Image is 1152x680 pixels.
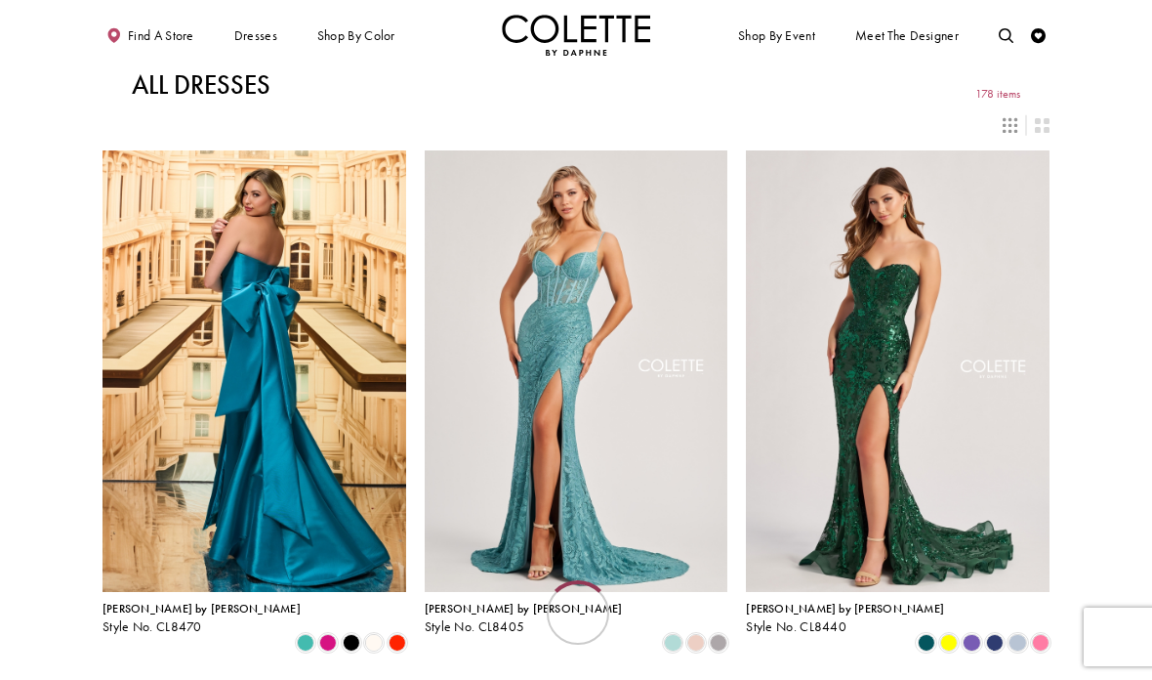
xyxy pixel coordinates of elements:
div: Colette by Daphne Style No. CL8405 [425,603,623,634]
h1: All Dresses [132,70,270,100]
i: Rose [687,634,705,652]
a: Find a store [103,15,197,56]
span: Shop by color [317,28,395,43]
span: 178 items [975,88,1020,101]
span: Meet the designer [855,28,959,43]
span: [PERSON_NAME] by [PERSON_NAME] [746,601,944,616]
i: Ice Blue [1008,634,1026,652]
span: Switch layout to 3 columns [1003,118,1017,133]
i: Smoke [710,634,727,652]
a: Visit Colette by Daphne Style No. CL8470 Page [103,150,406,592]
a: Toggle search [995,15,1017,56]
i: Yellow [940,634,958,652]
span: Dresses [234,28,277,43]
a: Check Wishlist [1027,15,1049,56]
span: Style No. CL8470 [103,618,202,635]
span: Shop By Event [734,15,818,56]
span: Shop by color [313,15,398,56]
a: Visit Home Page [502,15,650,56]
div: Colette by Daphne Style No. CL8470 [103,603,301,634]
img: Colette by Daphne [502,15,650,56]
i: Scarlet [389,634,406,652]
i: Violet [963,634,980,652]
div: Colette by Daphne Style No. CL8440 [746,603,944,634]
span: Find a store [128,28,194,43]
span: Shop By Event [738,28,815,43]
span: Switch layout to 2 columns [1035,118,1049,133]
i: Navy Blue [986,634,1004,652]
span: Dresses [230,15,281,56]
span: Style No. CL8405 [425,618,525,635]
i: Black [343,634,360,652]
span: [PERSON_NAME] by [PERSON_NAME] [103,601,301,616]
a: Meet the designer [851,15,963,56]
i: Diamond White [365,634,383,652]
div: Layout Controls [94,108,1058,141]
i: Sea Glass [664,634,681,652]
i: Turquoise [297,634,314,652]
i: Cotton Candy [1032,634,1049,652]
span: [PERSON_NAME] by [PERSON_NAME] [425,601,623,616]
span: Style No. CL8440 [746,618,846,635]
a: Visit Colette by Daphne Style No. CL8440 Page [746,150,1049,592]
i: Fuchsia [319,634,337,652]
a: Visit Colette by Daphne Style No. CL8405 Page [425,150,728,592]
